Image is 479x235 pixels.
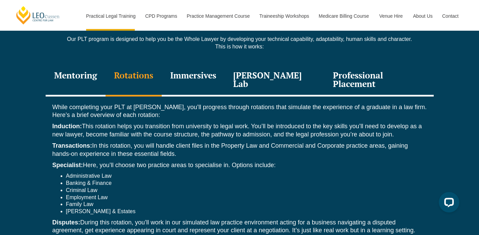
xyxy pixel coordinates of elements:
strong: Transactions: [52,142,92,149]
p: During this rotation, you’ll work in our simulated law practice environment acting for a business... [52,219,427,235]
li: Administrative Law [66,173,427,180]
a: About Us [408,1,437,31]
li: Family Law [66,201,427,208]
p: Here, you’ll choose two practice areas to specialise in. Options include: [52,161,427,169]
div: [PERSON_NAME] Lab [225,64,325,97]
li: Criminal Law [66,187,427,194]
div: Our PLT program is designed to help you be the Whole Lawyer by developing your technical capabili... [46,35,434,57]
a: Traineeship Workshops [254,1,314,31]
div: Rotations [106,64,162,97]
p: While completing your PLT at [PERSON_NAME], you’ll progress through rotations that simulate the e... [52,103,427,119]
a: Practical Legal Training [81,1,140,31]
a: Venue Hire [374,1,408,31]
div: Mentoring [46,64,106,97]
p: In this rotation, you will handle client files in the Property Law and Commercial and Corporate p... [52,142,427,158]
a: [PERSON_NAME] Centre for Law [15,5,61,25]
li: Employment Law [66,194,427,201]
a: CPD Programs [140,1,181,31]
a: Practice Management Course [182,1,254,31]
strong: Disputes: [52,219,80,226]
iframe: LiveChat chat widget [433,189,462,218]
strong: Induction: [52,123,82,130]
div: Professional Placement [324,64,433,97]
a: Contact [437,1,464,31]
a: Medicare Billing Course [314,1,374,31]
p: This rotation helps you transition from university to legal work. You’ll be introduced to the key... [52,122,427,138]
div: Immersives [162,64,225,97]
li: [PERSON_NAME] & Estates [66,208,427,215]
li: Banking & Finance [66,180,427,187]
strong: Specialist: [52,162,83,168]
